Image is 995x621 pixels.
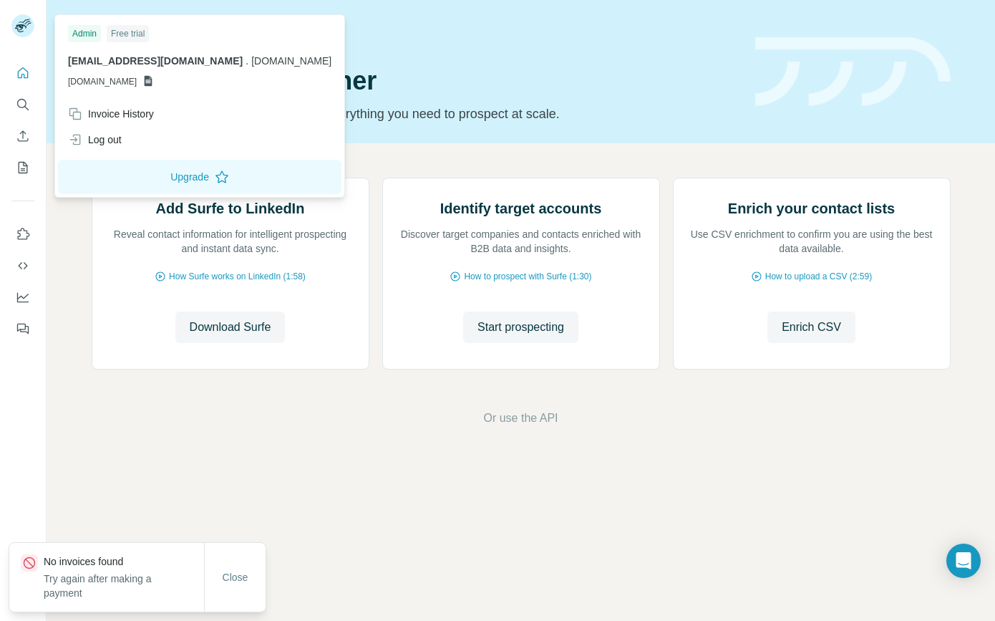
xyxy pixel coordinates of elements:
[68,75,137,88] span: [DOMAIN_NAME]
[755,37,951,107] img: banner
[464,270,591,283] span: How to prospect with Surfe (1:30)
[688,227,936,256] p: Use CSV enrichment to confirm you are using the best data available.
[477,319,564,336] span: Start prospecting
[11,123,34,149] button: Enrich CSV
[782,319,841,336] span: Enrich CSV
[223,570,248,584] span: Close
[58,160,341,194] button: Upgrade
[92,104,738,124] p: Pick your starting point and we’ll provide everything you need to prospect at scale.
[11,253,34,279] button: Use Surfe API
[767,312,855,343] button: Enrich CSV
[68,133,122,147] div: Log out
[68,107,154,121] div: Invoice History
[44,554,204,569] p: No invoices found
[440,198,602,218] h2: Identify target accounts
[765,270,872,283] span: How to upload a CSV (2:59)
[107,227,354,256] p: Reveal contact information for intelligent prospecting and instant data sync.
[483,410,558,427] button: Or use the API
[728,198,895,218] h2: Enrich your contact lists
[11,284,34,310] button: Dashboard
[68,25,101,42] div: Admin
[68,55,243,67] span: [EMAIL_ADDRESS][DOMAIN_NAME]
[11,155,34,180] button: My lists
[92,67,738,95] h1: Let’s prospect together
[463,312,578,343] button: Start prospecting
[11,60,34,86] button: Quick start
[11,92,34,117] button: Search
[169,270,306,283] span: How Surfe works on LinkedIn (1:58)
[251,55,331,67] span: [DOMAIN_NAME]
[175,312,286,343] button: Download Surfe
[11,316,34,342] button: Feedback
[156,198,305,218] h2: Add Surfe to LinkedIn
[11,221,34,247] button: Use Surfe on LinkedIn
[92,27,738,41] div: Quick start
[107,25,149,42] div: Free trial
[397,227,645,256] p: Discover target companies and contacts enriched with B2B data and insights.
[946,544,981,578] div: Open Intercom Messenger
[44,572,204,600] p: Try again after making a payment
[190,319,271,336] span: Download Surfe
[213,564,258,590] button: Close
[246,55,248,67] span: .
